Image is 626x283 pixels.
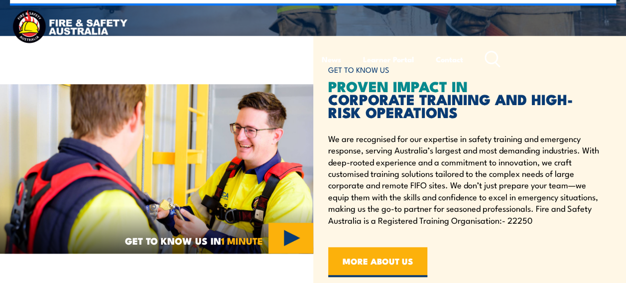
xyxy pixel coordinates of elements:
[10,47,38,71] a: Courses
[328,133,601,226] p: We are recognised for our expertise in safety training and emergency response, serving Australia’...
[60,47,119,71] a: Course Calendar
[436,47,463,71] a: Contact
[363,47,414,71] a: Learner Portal
[328,247,427,277] a: MORE ABOUT US
[328,74,468,97] span: PROVEN IMPACT IN
[268,47,300,71] a: About Us
[221,233,263,248] strong: 1 MINUTE
[322,47,341,71] a: News
[125,236,263,245] span: GET TO KNOW US IN
[328,79,601,118] h2: CORPORATE TRAINING AND HIGH-RISK OPERATIONS
[140,47,246,71] a: Emergency Response Services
